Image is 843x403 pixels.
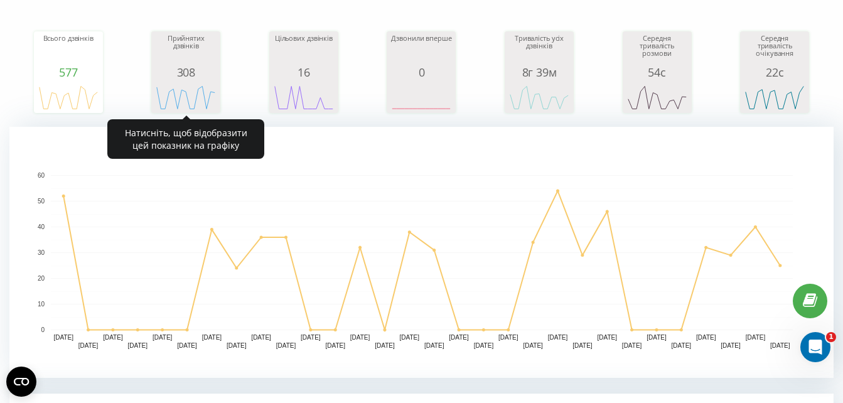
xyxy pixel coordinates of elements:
[251,334,271,341] text: [DATE]
[508,35,571,66] div: Тривалість усіх дзвінків
[672,342,692,349] text: [DATE]
[227,342,247,349] text: [DATE]
[508,78,571,116] svg: A chart.
[272,78,335,116] svg: A chart.
[154,35,217,66] div: Прийнятих дзвінків
[325,342,345,349] text: [DATE]
[449,334,469,341] text: [DATE]
[400,334,420,341] text: [DATE]
[38,223,45,230] text: 40
[41,326,45,333] text: 0
[154,78,217,116] svg: A chart.
[746,334,766,341] text: [DATE]
[390,66,453,78] div: 0
[743,35,806,66] div: Середня тривалість очікування
[9,127,834,378] svg: A chart.
[523,342,543,349] text: [DATE]
[498,334,518,341] text: [DATE]
[721,342,741,349] text: [DATE]
[37,66,100,78] div: 577
[548,334,568,341] text: [DATE]
[107,119,264,159] div: Натисніть, щоб відобразити цей показник на графіку
[826,332,836,342] span: 1
[626,78,689,116] svg: A chart.
[301,334,321,341] text: [DATE]
[474,342,494,349] text: [DATE]
[37,35,100,66] div: Всього дзвінків
[154,66,217,78] div: 308
[626,35,689,66] div: Середня тривалість розмови
[177,342,197,349] text: [DATE]
[38,249,45,256] text: 30
[128,342,148,349] text: [DATE]
[622,342,642,349] text: [DATE]
[38,301,45,308] text: 10
[770,342,790,349] text: [DATE]
[153,334,173,341] text: [DATE]
[390,35,453,66] div: Дзвонили вперше
[572,342,593,349] text: [DATE]
[800,332,830,362] iframe: Intercom live chat
[38,172,45,179] text: 60
[38,275,45,282] text: 20
[38,198,45,205] text: 50
[626,66,689,78] div: 54с
[598,334,618,341] text: [DATE]
[743,66,806,78] div: 22с
[103,334,123,341] text: [DATE]
[37,78,100,116] svg: A chart.
[272,66,335,78] div: 16
[350,334,370,341] text: [DATE]
[424,342,444,349] text: [DATE]
[276,342,296,349] text: [DATE]
[53,334,73,341] text: [DATE]
[696,334,716,341] text: [DATE]
[6,367,36,397] button: Open CMP widget
[647,334,667,341] text: [DATE]
[508,66,571,78] div: 8г 39м
[375,342,395,349] text: [DATE]
[272,35,335,66] div: Цільових дзвінків
[390,78,453,116] svg: A chart.
[78,342,99,349] text: [DATE]
[202,334,222,341] text: [DATE]
[743,78,806,116] svg: A chart.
